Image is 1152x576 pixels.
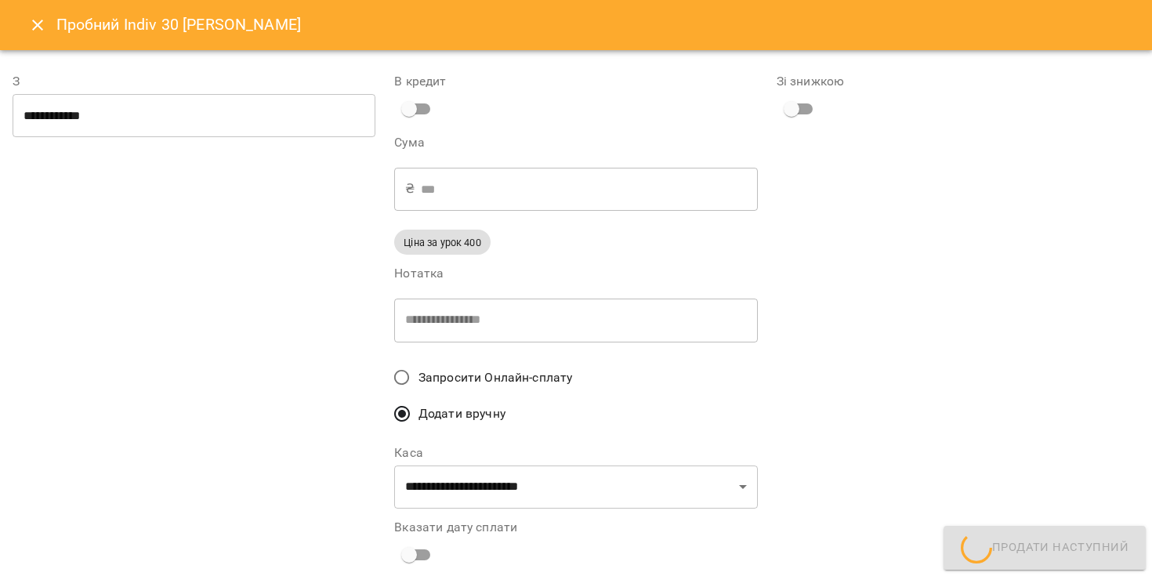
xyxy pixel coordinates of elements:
span: Запросити Онлайн-сплату [418,368,572,387]
label: Нотатка [394,267,757,280]
label: Сума [394,136,757,149]
h6: Пробний Indiv 30 [PERSON_NAME] [56,13,301,37]
label: В кредит [394,75,757,88]
span: Додати вручну [418,404,505,423]
span: Ціна за урок 400 [394,235,490,250]
p: ₴ [405,179,415,198]
button: Close [19,6,56,44]
label: Зі знижкою [777,75,1139,88]
label: Каса [394,447,757,459]
label: Вказати дату сплати [394,521,757,534]
label: З [13,75,375,88]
